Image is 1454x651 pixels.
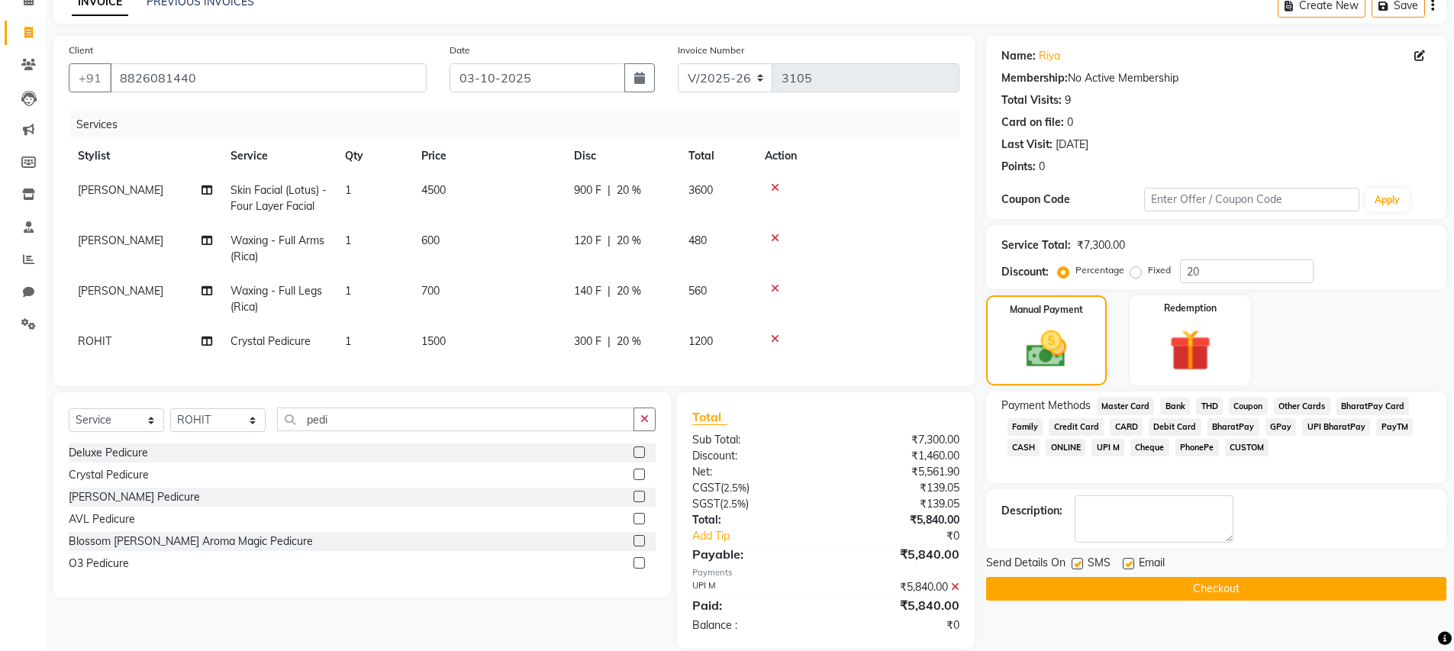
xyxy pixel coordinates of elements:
[1149,418,1201,436] span: Debit Card
[421,284,440,298] span: 700
[231,334,311,348] span: Crystal Pedicure
[681,432,826,448] div: Sub Total:
[608,233,611,249] span: |
[450,44,470,57] label: Date
[681,480,826,496] div: ( )
[1130,439,1169,456] span: Cheque
[826,596,971,614] div: ₹5,840.00
[850,528,971,544] div: ₹0
[1001,159,1036,175] div: Points:
[679,139,756,173] th: Total
[421,234,440,247] span: 600
[1148,263,1171,277] label: Fixed
[69,445,148,461] div: Deluxe Pedicure
[345,334,351,348] span: 1
[1001,503,1062,519] div: Description:
[1077,237,1125,253] div: ₹7,300.00
[412,139,565,173] th: Price
[1001,137,1053,153] div: Last Visit:
[1001,264,1049,280] div: Discount:
[608,334,611,350] span: |
[1007,418,1043,436] span: Family
[617,334,641,350] span: 20 %
[574,283,601,299] span: 140 F
[1376,418,1413,436] span: PayTM
[1302,418,1370,436] span: UPI BharatPay
[574,334,601,350] span: 300 F
[1065,92,1071,108] div: 9
[277,408,634,431] input: Search or Scan
[1056,137,1088,153] div: [DATE]
[1336,398,1410,415] span: BharatPay Card
[1001,92,1062,108] div: Total Visits:
[1088,555,1111,574] span: SMS
[1001,70,1431,86] div: No Active Membership
[681,464,826,480] div: Net:
[681,579,826,595] div: UPI M
[681,512,826,528] div: Total:
[345,183,351,197] span: 1
[1229,398,1268,415] span: Coupon
[692,409,727,425] span: Total
[1160,398,1190,415] span: Bank
[826,512,971,528] div: ₹5,840.00
[617,283,641,299] span: 20 %
[1001,114,1064,131] div: Card on file:
[1225,439,1269,456] span: CUSTOM
[617,182,641,198] span: 20 %
[1097,398,1155,415] span: Master Card
[688,183,713,197] span: 3600
[231,183,327,213] span: Skin Facial (Lotus) - Four Layer Facial
[678,44,744,57] label: Invoice Number
[1001,237,1071,253] div: Service Total:
[608,283,611,299] span: |
[826,464,971,480] div: ₹5,561.90
[221,139,336,173] th: Service
[1001,48,1036,64] div: Name:
[345,284,351,298] span: 1
[681,496,826,512] div: ( )
[1164,301,1217,315] label: Redemption
[69,556,129,572] div: O3 Pedicure
[78,284,163,298] span: [PERSON_NAME]
[681,528,850,544] a: Add Tip
[1014,326,1079,372] img: _cash.svg
[69,63,111,92] button: +91
[688,334,713,348] span: 1200
[986,577,1446,601] button: Checkout
[1175,439,1219,456] span: PhonePe
[681,596,826,614] div: Paid:
[826,579,971,595] div: ₹5,840.00
[69,489,200,505] div: [PERSON_NAME] Pedicure
[1067,114,1073,131] div: 0
[69,467,149,483] div: Crystal Pedicure
[826,432,971,448] div: ₹7,300.00
[1001,70,1068,86] div: Membership:
[1039,159,1045,175] div: 0
[756,139,959,173] th: Action
[574,182,601,198] span: 900 F
[1091,439,1124,456] span: UPI M
[1274,398,1330,415] span: Other Cards
[69,139,221,173] th: Stylist
[1144,188,1359,211] input: Enter Offer / Coupon Code
[1001,192,1145,208] div: Coupon Code
[1075,263,1124,277] label: Percentage
[574,233,601,249] span: 120 F
[723,498,746,510] span: 2.5%
[421,334,446,348] span: 1500
[1046,439,1085,456] span: ONLINE
[69,511,135,527] div: AVL Pedicure
[1010,303,1083,317] label: Manual Payment
[78,334,111,348] span: ROHIT
[1207,418,1259,436] span: BharatPay
[1039,48,1060,64] a: Riya
[1196,398,1223,415] span: THD
[1007,439,1040,456] span: CASH
[1156,324,1224,376] img: _gift.svg
[826,496,971,512] div: ₹139.05
[681,617,826,633] div: Balance :
[69,44,93,57] label: Client
[608,182,611,198] span: |
[826,448,971,464] div: ₹1,460.00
